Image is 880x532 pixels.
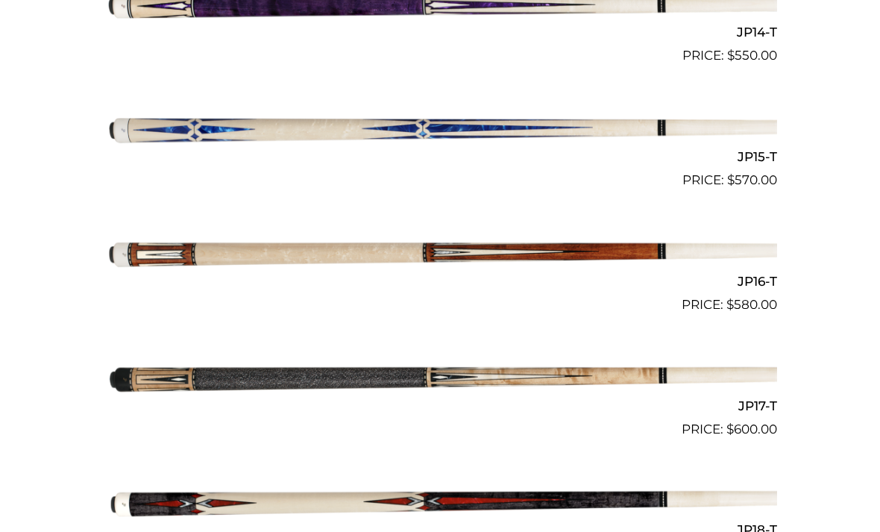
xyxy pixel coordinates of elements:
span: $ [727,172,735,187]
img: JP16-T [103,196,777,308]
a: JP17-T $600.00 [103,321,777,439]
span: $ [727,48,735,63]
bdi: 570.00 [727,172,777,187]
bdi: 580.00 [726,297,777,312]
bdi: 600.00 [726,422,777,436]
a: JP16-T $580.00 [103,196,777,314]
span: $ [726,422,734,436]
img: JP15-T [103,72,777,184]
a: JP15-T $570.00 [103,72,777,190]
bdi: 550.00 [727,48,777,63]
span: $ [726,297,734,312]
img: JP17-T [103,321,777,433]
